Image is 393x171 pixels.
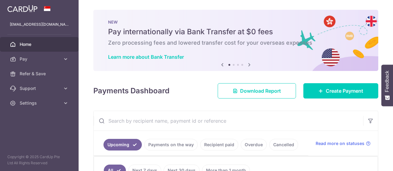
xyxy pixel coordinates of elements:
img: Bank transfer banner [93,10,378,71]
button: Feedback - Show survey [381,65,393,106]
a: Overdue [241,139,267,151]
h5: Pay internationally via Bank Transfer at $0 fees [108,27,364,37]
p: [EMAIL_ADDRESS][DOMAIN_NAME] [10,21,69,28]
h4: Payments Dashboard [93,85,169,96]
a: Cancelled [269,139,298,151]
span: Settings [20,100,60,106]
span: Read more on statuses [316,140,364,147]
a: Create Payment [303,83,378,99]
a: Upcoming [103,139,142,151]
span: Create Payment [326,87,363,95]
a: Read more on statuses [316,140,371,147]
span: Refer & Save [20,71,60,77]
span: Feedback [384,71,390,92]
p: NEW [108,20,364,24]
img: CardUp [7,5,37,12]
a: Payments on the way [144,139,198,151]
a: Download Report [218,83,296,99]
span: Home [20,41,60,47]
input: Search by recipient name, payment id or reference [94,111,363,131]
span: Support [20,85,60,91]
h6: Zero processing fees and lowered transfer cost for your overseas expenses [108,39,364,46]
span: Pay [20,56,60,62]
span: Download Report [240,87,281,95]
a: Recipient paid [200,139,238,151]
a: Learn more about Bank Transfer [108,54,184,60]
